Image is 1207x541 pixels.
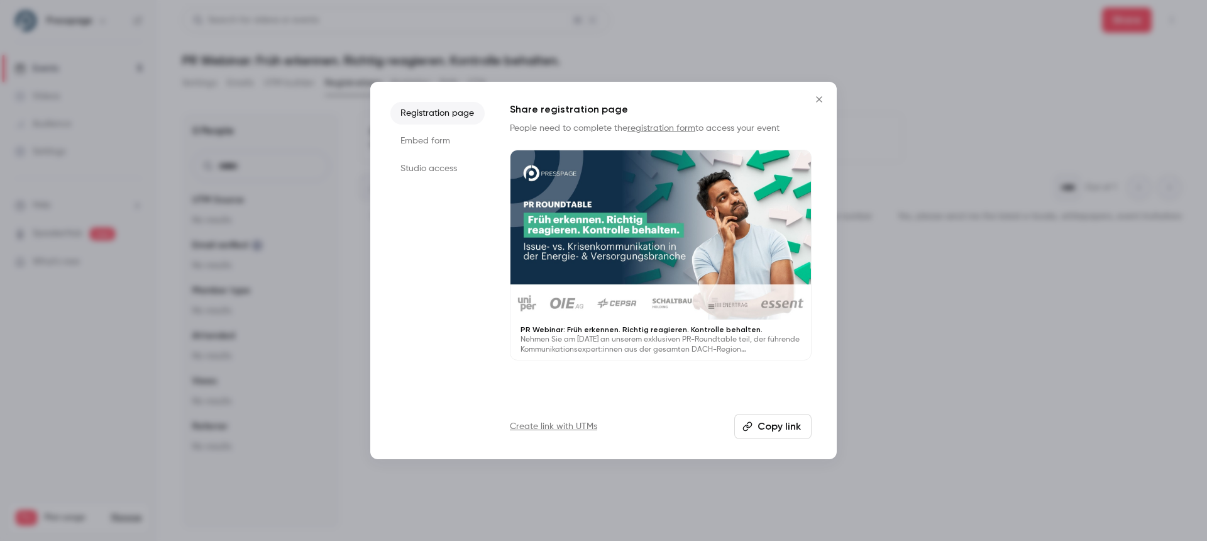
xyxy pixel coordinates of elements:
[510,420,597,433] a: Create link with UTMs
[390,157,485,180] li: Studio access
[510,122,812,135] p: People need to complete the to access your event
[521,325,801,335] p: PR Webinar: Früh erkennen. Richtig reagieren. Kontrolle behalten.
[390,130,485,152] li: Embed form
[390,102,485,125] li: Registration page
[807,87,832,112] button: Close
[510,150,812,360] a: PR Webinar: Früh erkennen. Richtig reagieren. Kontrolle behalten.Nehmen Sie am [DATE] an unserem ...
[521,335,801,355] p: Nehmen Sie am [DATE] an unserem exklusiven PR-Roundtable teil, der führende Kommunikationsexpert:...
[510,102,812,117] h1: Share registration page
[627,124,695,133] a: registration form
[734,414,812,439] button: Copy link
